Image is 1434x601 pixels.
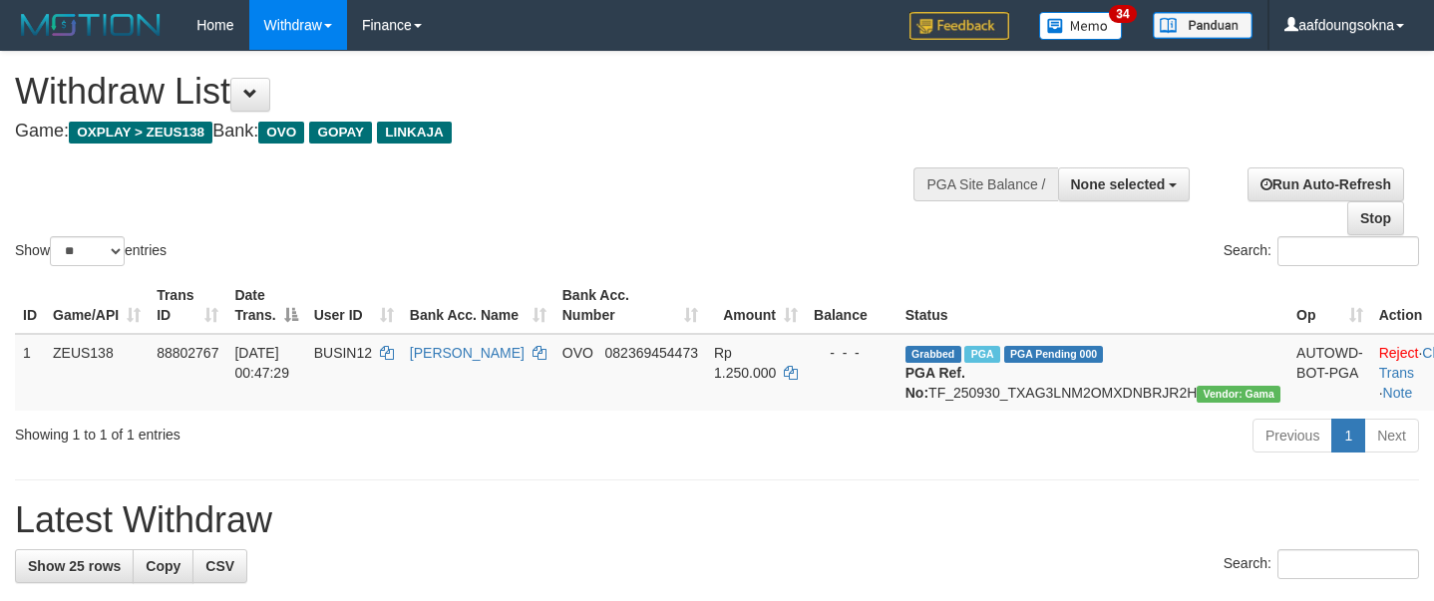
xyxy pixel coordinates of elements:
img: Feedback.jpg [909,12,1009,40]
span: 34 [1109,5,1136,23]
th: Bank Acc. Name: activate to sort column ascending [402,277,554,334]
span: Vendor URL: https://trx31.1velocity.biz [1197,386,1280,403]
th: Trans ID: activate to sort column ascending [149,277,226,334]
span: BUSIN12 [314,345,372,361]
td: 1 [15,334,45,411]
button: None selected [1058,167,1191,201]
th: Amount: activate to sort column ascending [706,277,806,334]
b: PGA Ref. No: [905,365,965,401]
span: Marked by aafsreyleap [964,346,999,363]
th: Status [897,277,1288,334]
a: Next [1364,419,1419,452]
img: panduan.png [1153,12,1253,39]
a: [PERSON_NAME] [410,345,525,361]
span: Show 25 rows [28,558,121,574]
span: Copy 082369454473 to clipboard [605,345,698,361]
a: Note [1383,385,1413,401]
div: PGA Site Balance / [913,167,1057,201]
h1: Withdraw List [15,72,936,112]
a: Stop [1347,201,1404,235]
a: Show 25 rows [15,549,134,583]
h1: Latest Withdraw [15,500,1419,540]
span: OVO [258,122,304,144]
span: Grabbed [905,346,961,363]
div: Showing 1 to 1 of 1 entries [15,417,582,445]
img: Button%20Memo.svg [1039,12,1123,40]
span: PGA Pending [1004,346,1104,363]
a: 1 [1331,419,1365,452]
th: Balance [806,277,897,334]
span: 88802767 [157,345,218,361]
input: Search: [1277,549,1419,579]
input: Search: [1277,236,1419,266]
span: OXPLAY > ZEUS138 [69,122,212,144]
td: TF_250930_TXAG3LNM2OMXDNBRJR2H [897,334,1288,411]
a: CSV [192,549,247,583]
th: Op: activate to sort column ascending [1288,277,1371,334]
th: User ID: activate to sort column ascending [306,277,402,334]
div: - - - [814,343,890,363]
span: None selected [1071,176,1166,192]
select: Showentries [50,236,125,266]
th: Bank Acc. Number: activate to sort column ascending [554,277,706,334]
th: ID [15,277,45,334]
span: CSV [205,558,234,574]
label: Show entries [15,236,167,266]
h4: Game: Bank: [15,122,936,142]
a: Run Auto-Refresh [1248,167,1404,201]
span: [DATE] 00:47:29 [234,345,289,381]
label: Search: [1224,549,1419,579]
th: Game/API: activate to sort column ascending [45,277,149,334]
span: GOPAY [309,122,372,144]
a: Copy [133,549,193,583]
label: Search: [1224,236,1419,266]
td: ZEUS138 [45,334,149,411]
span: Rp 1.250.000 [714,345,776,381]
th: Date Trans.: activate to sort column descending [226,277,305,334]
a: Previous [1253,419,1332,452]
a: Reject [1379,345,1419,361]
span: LINKAJA [377,122,452,144]
span: OVO [562,345,593,361]
span: Copy [146,558,180,574]
td: AUTOWD-BOT-PGA [1288,334,1371,411]
img: MOTION_logo.png [15,10,167,40]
